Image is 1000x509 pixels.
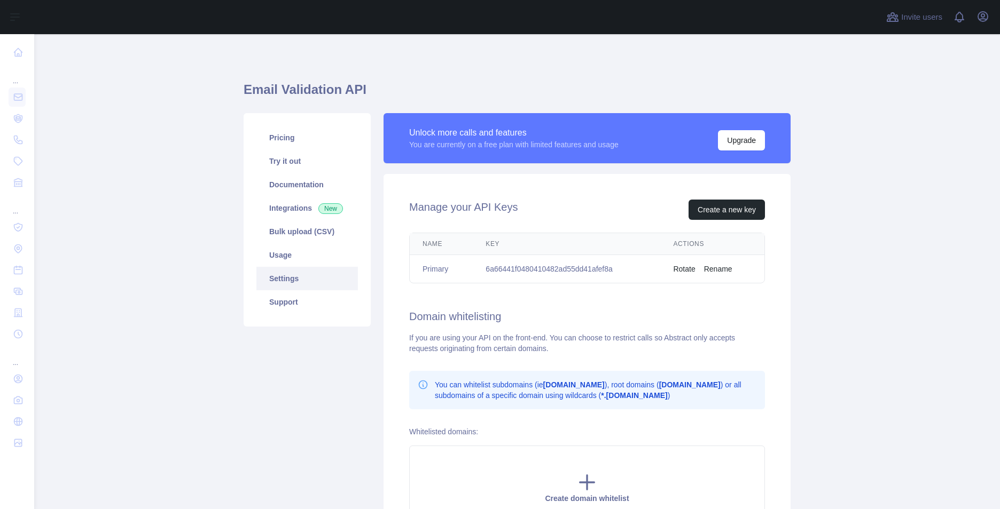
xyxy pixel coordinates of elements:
span: Create domain whitelist [545,494,629,503]
button: Invite users [884,9,944,26]
th: Actions [660,233,764,255]
div: You are currently on a free plan with limited features and usage [409,139,619,150]
div: Unlock more calls and features [409,126,619,139]
a: Integrations New [256,196,358,220]
b: *.[DOMAIN_NAME] [601,391,667,400]
td: 6a66441f0480410482ad55dd41afef8a [473,255,660,283]
a: Support [256,290,358,314]
td: Primary [410,255,473,283]
h2: Domain whitelisting [409,309,765,324]
a: Try it out [256,149,358,173]
label: Whitelisted domains: [409,427,478,436]
p: You can whitelist subdomains (ie ), root domains ( ) or all subdomains of a specific domain using... [435,379,756,401]
b: [DOMAIN_NAME] [543,380,605,389]
div: ... [9,64,26,85]
a: Documentation [256,173,358,196]
div: If you are using your API on the front-end. You can choose to restrict calls so Abstract only acc... [409,332,765,354]
button: Rename [704,264,732,274]
button: Upgrade [718,130,765,150]
th: Key [473,233,660,255]
span: Invite users [901,11,942,23]
button: Rotate [673,264,695,274]
a: Usage [256,243,358,267]
div: ... [9,346,26,367]
h1: Email Validation API [244,81,791,107]
h2: Manage your API Keys [409,200,518,220]
a: Bulk upload (CSV) [256,220,358,243]
b: [DOMAIN_NAME] [659,380,721,389]
div: ... [9,194,26,216]
th: Name [410,233,473,255]
button: Create a new key [689,200,765,220]
a: Settings [256,267,358,290]
span: New [318,203,343,214]
a: Pricing [256,126,358,149]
